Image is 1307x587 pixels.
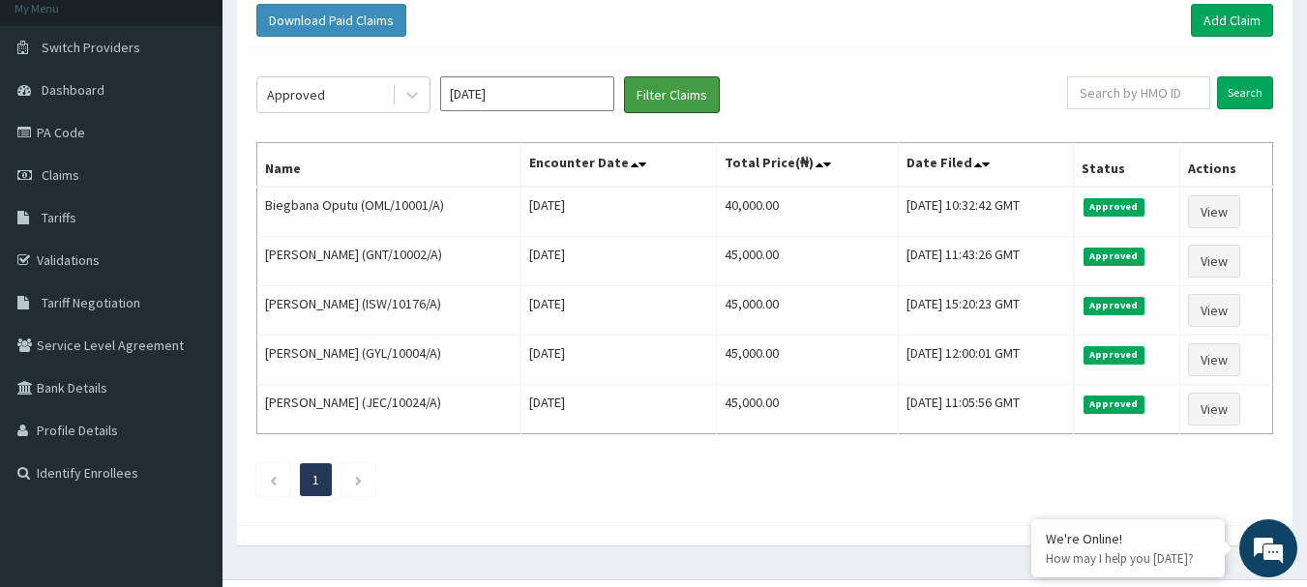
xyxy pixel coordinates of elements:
[257,187,521,237] td: Biegbana Oputu (OML/10001/A)
[257,286,521,336] td: [PERSON_NAME] (ISW/10176/A)
[1188,294,1240,327] a: View
[257,336,521,385] td: [PERSON_NAME] (GYL/10004/A)
[520,385,717,434] td: [DATE]
[269,471,278,488] a: Previous page
[257,385,521,434] td: [PERSON_NAME] (JEC/10024/A)
[1084,297,1144,314] span: Approved
[267,85,325,104] div: Approved
[1188,245,1240,278] a: View
[354,471,363,488] a: Next page
[112,172,267,367] span: We're online!
[36,97,78,145] img: d_794563401_company_1708531726252_794563401
[257,143,521,188] th: Name
[1084,198,1144,216] span: Approved
[101,108,325,133] div: Chat with us now
[717,385,899,434] td: 45,000.00
[1191,4,1273,37] a: Add Claim
[898,143,1073,188] th: Date Filed
[717,187,899,237] td: 40,000.00
[42,39,140,56] span: Switch Providers
[1073,143,1179,188] th: Status
[520,336,717,385] td: [DATE]
[1188,195,1240,228] a: View
[42,166,79,184] span: Claims
[1180,143,1273,188] th: Actions
[312,471,319,488] a: Page 1 is your current page
[42,209,76,226] span: Tariffs
[42,294,140,311] span: Tariff Negotiation
[717,336,899,385] td: 45,000.00
[257,237,521,286] td: [PERSON_NAME] (GNT/10002/A)
[520,237,717,286] td: [DATE]
[1067,76,1210,109] input: Search by HMO ID
[898,385,1073,434] td: [DATE] 11:05:56 GMT
[1046,530,1210,547] div: We're Online!
[1046,550,1210,567] p: How may I help you today?
[1188,393,1240,426] a: View
[1217,76,1273,109] input: Search
[1084,396,1144,413] span: Approved
[1188,343,1240,376] a: View
[624,76,720,113] button: Filter Claims
[317,10,364,56] div: Minimize live chat window
[256,4,406,37] button: Download Paid Claims
[520,286,717,336] td: [DATE]
[520,187,717,237] td: [DATE]
[717,143,899,188] th: Total Price(₦)
[42,81,104,99] span: Dashboard
[520,143,717,188] th: Encounter Date
[898,286,1073,336] td: [DATE] 15:20:23 GMT
[717,237,899,286] td: 45,000.00
[898,187,1073,237] td: [DATE] 10:32:42 GMT
[10,386,369,454] textarea: Type your message and hit 'Enter'
[717,286,899,336] td: 45,000.00
[898,336,1073,385] td: [DATE] 12:00:01 GMT
[898,237,1073,286] td: [DATE] 11:43:26 GMT
[1084,346,1144,364] span: Approved
[440,76,614,111] input: Select Month and Year
[1084,248,1144,265] span: Approved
